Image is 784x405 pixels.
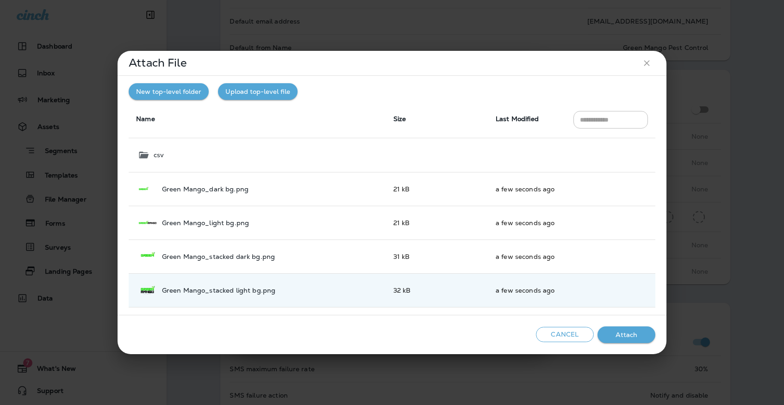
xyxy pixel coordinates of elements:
button: Attach [597,326,655,344]
td: a few seconds ago [488,239,566,273]
img: Green%20Mango_light%20bg.png [138,217,157,228]
button: Upload top-level file [218,83,298,100]
p: Green Mango_stacked light bg.png [162,287,275,294]
button: New top-level folder [129,83,209,100]
td: 32 kB [386,273,488,307]
img: Green%20Mango_stacked%20light%20bg.png [138,284,157,296]
p: csv [154,151,164,159]
td: a few seconds ago [488,206,566,239]
p: Green Mango_stacked dark bg.png [162,253,275,260]
span: Name [136,115,155,123]
td: 21 kB [386,172,488,206]
td: 31 kB [386,239,488,273]
p: Attach File [129,59,187,67]
p: Green Mango_dark bg.png [162,185,249,193]
button: Cancel [536,327,594,342]
p: Green Mango_light bg.png [162,219,249,227]
button: close [638,55,655,72]
td: a few seconds ago [488,273,566,307]
img: Green%20Mango_dark%20bg.png [138,183,157,195]
img: Green%20Mango_stacked%20dark%20bg.png [138,251,157,262]
td: 21 kB [386,206,488,239]
span: Last Modified [496,115,539,123]
td: a few seconds ago [488,172,566,206]
span: Size [393,115,406,123]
